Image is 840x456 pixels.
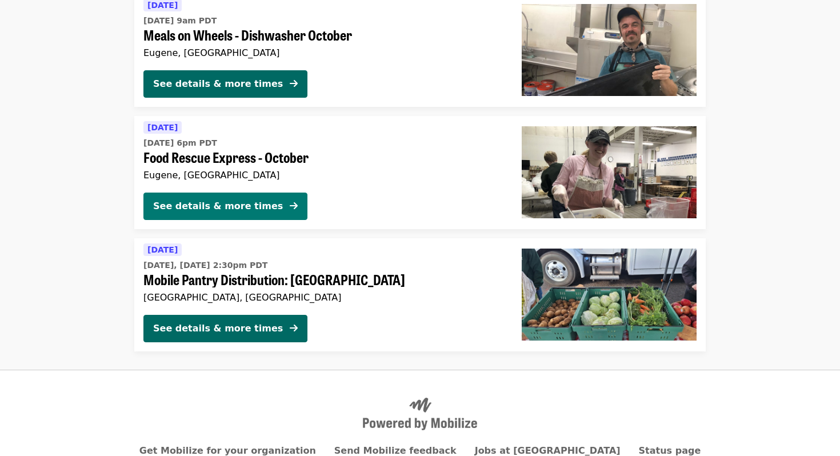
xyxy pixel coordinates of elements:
time: [DATE] 9am PDT [143,15,217,27]
span: [DATE] [147,245,178,254]
img: Food Rescue Express - October organized by Food for Lane County [522,126,697,218]
button: See details & more times [143,193,307,220]
div: [GEOGRAPHIC_DATA], [GEOGRAPHIC_DATA] [143,292,503,303]
a: Status page [639,445,701,456]
span: Meals on Wheels - Dishwasher October [143,27,503,43]
span: Mobile Pantry Distribution: [GEOGRAPHIC_DATA] [143,271,503,288]
time: [DATE], [DATE] 2:30pm PDT [143,259,267,271]
div: Eugene, [GEOGRAPHIC_DATA] [143,170,503,181]
i: arrow-right icon [290,201,298,211]
a: See details for "Mobile Pantry Distribution: Cottage Grove" [134,238,706,351]
a: Get Mobilize for your organization [139,445,316,456]
i: arrow-right icon [290,78,298,89]
span: Food Rescue Express - October [143,149,503,166]
div: See details & more times [153,322,283,335]
button: See details & more times [143,315,307,342]
i: arrow-right icon [290,323,298,334]
img: Meals on Wheels - Dishwasher October organized by Food for Lane County [522,4,697,95]
a: See details for "Food Rescue Express - October" [134,116,706,229]
img: Powered by Mobilize [363,398,477,431]
span: [DATE] [147,123,178,132]
div: Eugene, [GEOGRAPHIC_DATA] [143,47,503,58]
button: See details & more times [143,70,307,98]
a: Jobs at [GEOGRAPHIC_DATA] [475,445,621,456]
div: See details & more times [153,199,283,213]
time: [DATE] 6pm PDT [143,137,217,149]
a: Send Mobilize feedback [334,445,457,456]
img: Mobile Pantry Distribution: Cottage Grove organized by Food for Lane County [522,249,697,340]
div: See details & more times [153,77,283,91]
span: [DATE] [147,1,178,10]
